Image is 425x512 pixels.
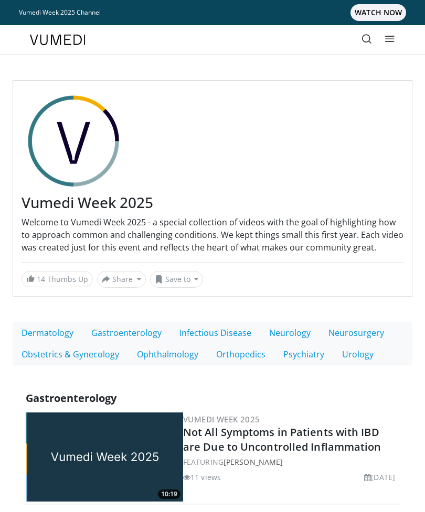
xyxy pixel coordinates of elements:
a: Psychiatry [274,343,333,365]
li: [DATE] [364,472,395,483]
div: Welcome to Vumedi Week 2025 - a special collection of videos with the goal of highlighting how to... [22,216,403,254]
img: VuMedi Logo [30,35,86,45]
span: 14 [37,274,45,284]
a: Not All Symptoms in Patients with IBD are Due to Uncontrolled Inflammation [183,425,381,454]
a: Vumedi Week 2025 [183,414,260,424]
div: FEATURING [183,456,399,467]
button: Save to [150,271,204,288]
a: Neurology [260,322,320,344]
a: Vumedi Week 2025 ChannelWATCH NOW [19,4,406,21]
a: Dermatology [13,322,82,344]
a: 10:19 [26,412,183,502]
button: Share [97,271,146,288]
li: 11 views [183,472,221,483]
img: bc90e760-522f-4d47-bbd9-3f41e9bb000f.png.300x170_q85_crop-smart_upscale.jpg [26,412,183,502]
h3: Vumedi Week 2025 [22,194,403,212]
span: Gastroenterology [26,391,116,405]
a: Orthopedics [207,343,274,365]
a: Neurosurgery [320,322,393,344]
a: Urology [333,343,382,365]
span: WATCH NOW [350,4,406,21]
a: 14 Thumbs Up [22,271,93,287]
a: Obstetrics & Gynecology [13,343,128,365]
a: Gastroenterology [82,322,171,344]
a: Ophthalmology [128,343,207,365]
span: 10:19 [158,489,180,499]
a: Infectious Disease [171,322,260,344]
a: [PERSON_NAME] [224,457,283,467]
img: Vumedi Week 2025 [22,89,126,194]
